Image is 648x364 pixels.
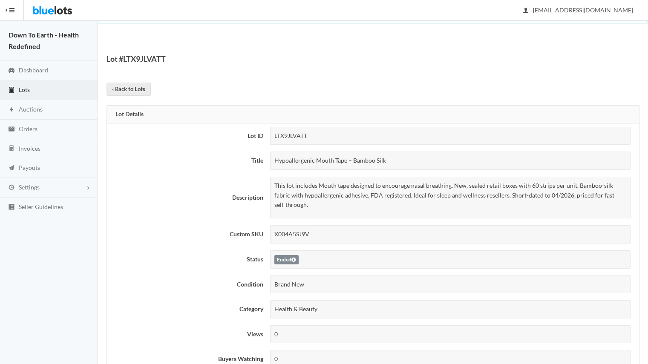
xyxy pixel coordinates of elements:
[107,123,267,149] th: Lot ID
[270,275,631,294] div: Brand New
[7,164,16,172] ion-icon: paper plane
[107,222,267,247] th: Custom SKU
[19,203,63,210] span: Seller Guidelines
[107,83,151,96] a: ‹ Back to Lots
[270,300,631,318] div: Health & Beauty
[19,145,40,152] span: Invoices
[107,52,166,65] h1: Lot #LTX9JLVATT
[521,7,530,15] ion-icon: person
[107,247,267,272] th: Status
[107,272,267,297] th: Condition
[524,6,633,14] span: [EMAIL_ADDRESS][DOMAIN_NAME]
[9,31,79,50] strong: Down To Earth - Health Redefined
[19,106,43,113] span: Auctions
[270,225,631,244] div: X004A5SJ9V
[7,145,16,153] ion-icon: calculator
[19,86,30,93] span: Lots
[19,125,37,132] span: Orders
[7,184,16,192] ion-icon: cog
[107,106,639,123] div: Lot Details
[107,173,267,222] th: Description
[270,325,631,344] div: 0
[107,148,267,173] th: Title
[19,66,48,74] span: Dashboard
[107,297,267,322] th: Category
[274,181,626,210] p: This lot includes Mouth tape designed to encourage nasal breathing. New, sealed retail boxes with...
[7,203,16,212] ion-icon: list box
[7,67,16,75] ion-icon: speedometer
[7,126,16,134] ion-icon: cash
[7,106,16,114] ion-icon: flash
[270,127,631,145] div: LTX9JLVATT
[7,86,16,95] ion-icon: clipboard
[274,255,299,264] label: Ended
[107,322,267,347] th: Views
[19,164,40,171] span: Payouts
[19,183,40,191] span: Settings
[270,152,631,170] div: Hypoallergenic Mouth Tape – Bamboo Silk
